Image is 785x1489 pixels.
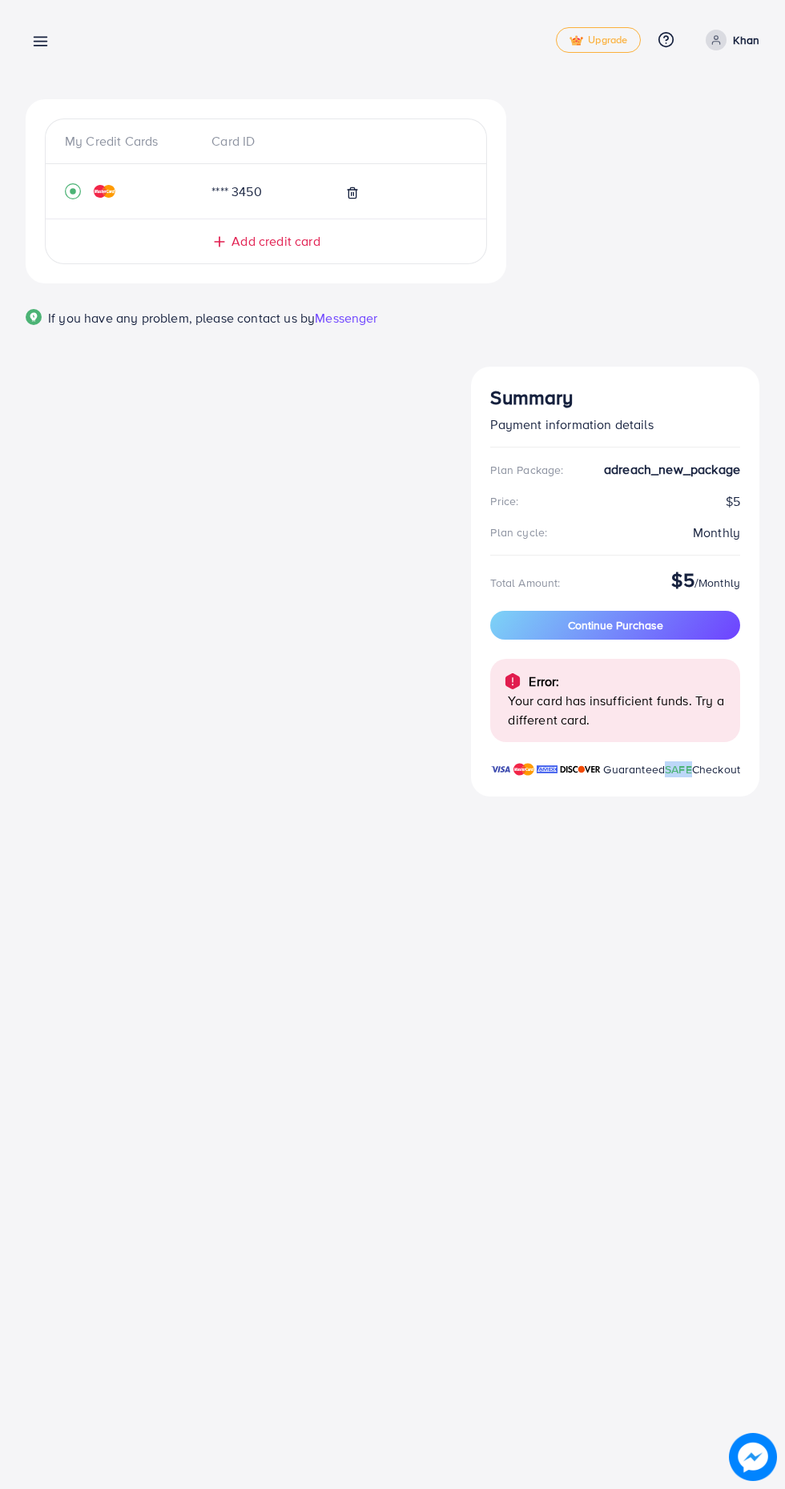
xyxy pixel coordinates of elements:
[490,761,511,777] img: brand
[490,415,740,434] p: Payment information details
[693,524,740,542] div: Monthly
[603,761,740,777] span: Guaranteed Checkout
[508,691,727,729] p: Your card has insufficient funds. Try a different card.
[490,524,547,540] div: Plan cycle:
[65,132,199,151] div: My Credit Cards
[490,493,518,509] div: Price:
[315,309,377,327] span: Messenger
[729,1433,777,1481] img: image
[490,575,560,591] div: Total Amount:
[556,27,641,53] a: tickUpgrade
[48,309,315,327] span: If you have any problem, please contact us by
[671,568,694,592] h3: $5
[26,309,42,325] img: Popup guide
[537,761,558,777] img: brand
[231,232,320,251] span: Add credit card
[65,183,81,199] svg: record circle
[560,761,601,777] img: brand
[490,462,563,478] div: Plan Package:
[604,460,740,479] strong: adreach_new_package
[699,30,759,50] a: Khan
[490,492,740,511] div: $5
[733,30,759,50] p: Khan
[698,575,740,591] span: Monthly
[490,386,740,409] h3: Summary
[570,35,583,46] img: tick
[503,672,522,691] img: alert
[513,761,534,777] img: brand
[94,185,115,198] img: credit
[570,34,627,46] span: Upgrade
[665,761,692,777] span: SAFE
[568,617,663,633] span: Continue Purchase
[199,132,332,151] div: Card ID
[490,611,740,640] button: Continue Purchase
[671,568,740,598] div: /
[529,672,559,691] p: Error:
